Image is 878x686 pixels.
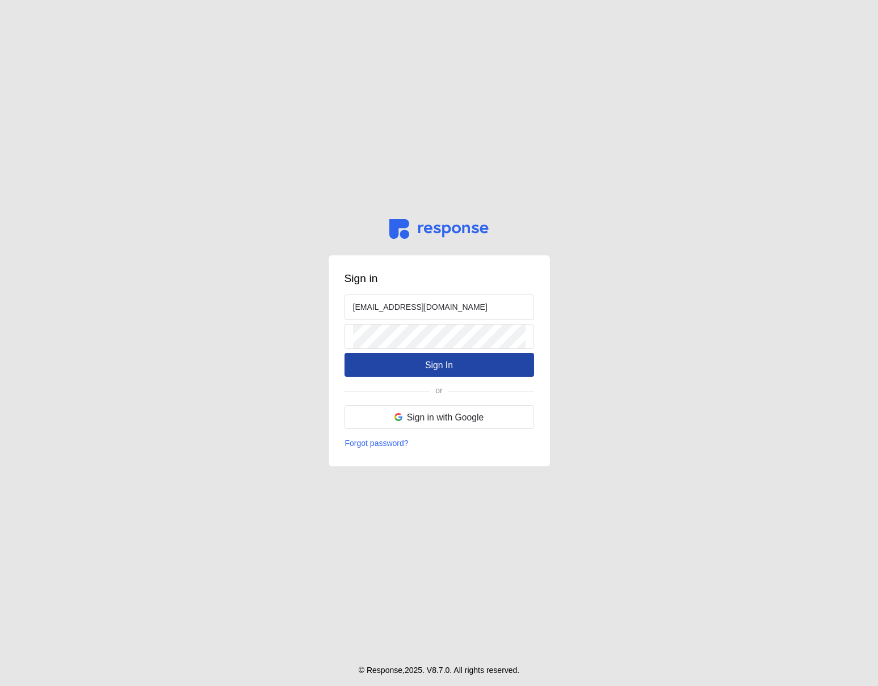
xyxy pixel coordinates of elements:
button: Forgot password? [345,437,409,451]
img: svg%3e [389,219,489,239]
p: Sign in with Google [407,410,484,424]
button: Sign In [345,353,534,377]
p: © Response, 2025 . V 8.7.0 . All rights reserved. [359,664,520,677]
p: Sign In [425,358,453,372]
p: Forgot password? [345,437,409,450]
p: or [435,385,442,397]
input: Email [353,295,526,319]
h3: Sign in [345,271,534,287]
button: Sign in with Google [345,405,534,429]
img: svg%3e [394,413,402,421]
